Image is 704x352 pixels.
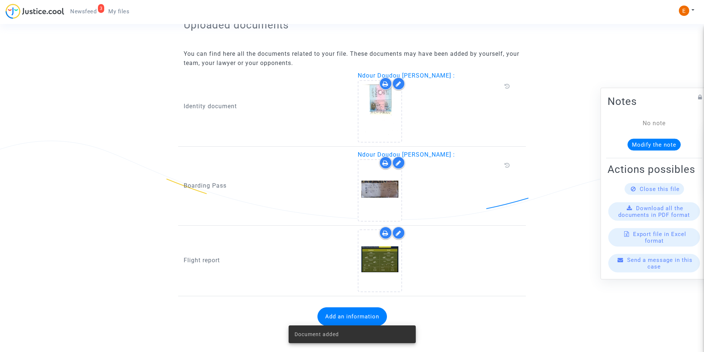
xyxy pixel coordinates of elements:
[6,4,64,19] img: jc-logo.svg
[627,256,693,270] span: Send a message in this case
[102,6,135,17] a: My files
[184,256,347,265] p: Flight report
[184,50,519,66] span: You can find here all the documents related to your file. These documents may have been added by ...
[184,102,347,111] p: Identity document
[608,95,701,107] h2: Notes
[70,8,96,15] span: Newsfeed
[108,8,129,15] span: My files
[633,230,686,244] span: Export file in Excel format
[184,18,520,31] h2: Uploaded documents
[618,205,690,218] span: Download all the documents in PDF format
[608,163,701,175] h2: Actions possibles
[619,119,690,127] div: No note
[358,72,455,79] span: Ndour Doudou [PERSON_NAME] :
[679,6,689,16] img: ACg8ocIeiFvHKe4dA5oeRFd_CiCnuxWUEc1A2wYhRJE3TTWt=s96-c
[628,139,681,150] button: Modify the note
[64,6,102,17] a: 3Newsfeed
[184,181,347,190] p: Boarding Pass
[98,4,105,13] div: 3
[295,331,339,338] span: Document added
[640,185,680,192] span: Close this file
[317,307,387,326] button: Add an information
[358,151,455,158] span: Ndour Doudou [PERSON_NAME] :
